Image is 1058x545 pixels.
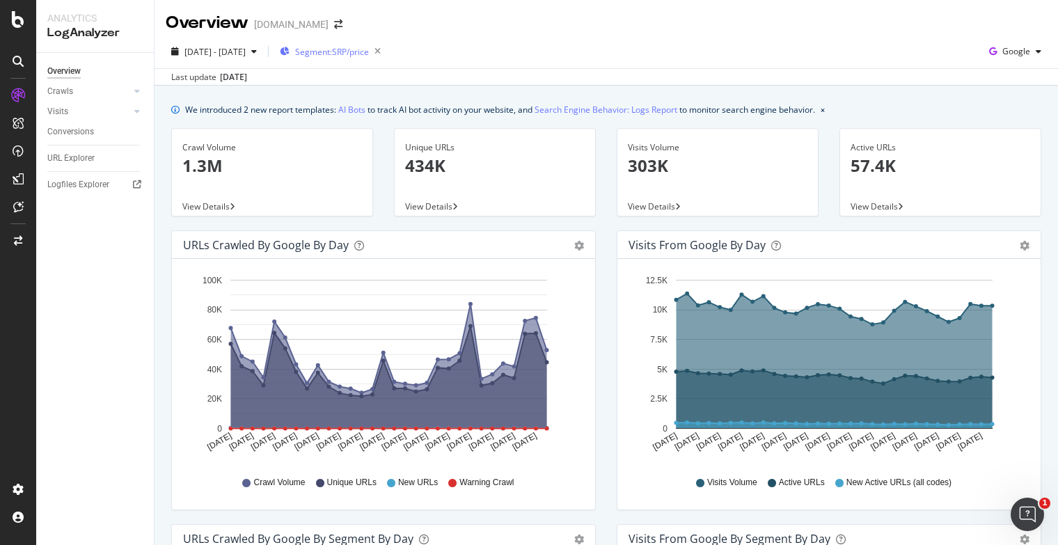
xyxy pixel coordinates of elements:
[182,200,230,212] span: View Details
[228,431,255,452] text: [DATE]
[716,431,744,452] text: [DATE]
[249,431,277,452] text: [DATE]
[358,431,386,452] text: [DATE]
[207,394,222,404] text: 20K
[207,365,222,374] text: 40K
[47,125,94,139] div: Conversions
[574,535,584,544] div: gear
[1011,498,1044,531] iframe: Intercom live chat
[934,431,962,452] text: [DATE]
[1020,535,1029,544] div: gear
[628,200,675,212] span: View Details
[253,477,305,489] span: Crawl Volume
[657,365,668,374] text: 5K
[185,102,815,117] div: We introduced 2 new report templates: to track AI bot activity on your website, and to monitor se...
[47,151,144,166] a: URL Explorer
[804,431,832,452] text: [DATE]
[315,431,342,452] text: [DATE]
[984,40,1047,63] button: Google
[293,431,321,452] text: [DATE]
[869,431,897,452] text: [DATE]
[271,431,299,452] text: [DATE]
[846,477,952,489] span: New Active URLs (all codes)
[182,154,362,177] p: 1.3M
[707,477,757,489] span: Visits Volume
[891,431,919,452] text: [DATE]
[628,141,807,154] div: Visits Volume
[467,431,495,452] text: [DATE]
[171,71,247,84] div: Last update
[653,306,668,315] text: 10K
[47,125,144,139] a: Conversions
[207,335,222,345] text: 60K
[851,154,1030,177] p: 57.4K
[220,71,247,84] div: [DATE]
[207,306,222,315] text: 80K
[398,477,438,489] span: New URLs
[217,424,222,434] text: 0
[295,46,369,58] span: Segment: SRP/price
[405,141,585,154] div: Unique URLs
[380,431,408,452] text: [DATE]
[47,84,73,99] div: Crawls
[47,64,144,79] a: Overview
[1039,498,1050,509] span: 1
[673,431,701,452] text: [DATE]
[739,431,766,452] text: [DATE]
[651,431,679,452] text: [DATE]
[205,431,233,452] text: [DATE]
[47,177,144,192] a: Logfiles Explorer
[535,102,677,117] a: Search Engine Behavior: Logs Report
[445,431,473,452] text: [DATE]
[851,200,898,212] span: View Details
[47,25,143,41] div: LogAnalyzer
[628,154,807,177] p: 303K
[782,431,810,452] text: [DATE]
[405,154,585,177] p: 434K
[779,477,825,489] span: Active URLs
[336,431,364,452] text: [DATE]
[489,431,516,452] text: [DATE]
[166,11,248,35] div: Overview
[254,17,329,31] div: [DOMAIN_NAME]
[847,431,875,452] text: [DATE]
[663,424,668,434] text: 0
[423,431,451,452] text: [DATE]
[166,40,262,63] button: [DATE] - [DATE]
[817,100,828,120] button: close banner
[183,270,579,464] svg: A chart.
[650,394,668,404] text: 2.5K
[327,477,377,489] span: Unique URLs
[182,141,362,154] div: Crawl Volume
[47,64,81,79] div: Overview
[826,431,853,452] text: [DATE]
[334,19,342,29] div: arrow-right-arrow-left
[1002,45,1030,57] span: Google
[574,241,584,251] div: gear
[47,104,130,119] a: Visits
[183,238,349,252] div: URLs Crawled by Google by day
[695,431,723,452] text: [DATE]
[1020,241,1029,251] div: gear
[459,477,514,489] span: Warning Crawl
[646,276,668,285] text: 12.5K
[956,431,984,452] text: [DATE]
[203,276,222,285] text: 100K
[338,102,365,117] a: AI Bots
[629,238,766,252] div: Visits from Google by day
[47,11,143,25] div: Analytics
[47,151,95,166] div: URL Explorer
[184,46,246,58] span: [DATE] - [DATE]
[511,431,539,452] text: [DATE]
[629,270,1025,464] svg: A chart.
[47,177,109,192] div: Logfiles Explorer
[913,431,940,452] text: [DATE]
[171,102,1041,117] div: info banner
[402,431,429,452] text: [DATE]
[405,200,452,212] span: View Details
[650,335,668,345] text: 7.5K
[47,104,68,119] div: Visits
[851,141,1030,154] div: Active URLs
[760,431,788,452] text: [DATE]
